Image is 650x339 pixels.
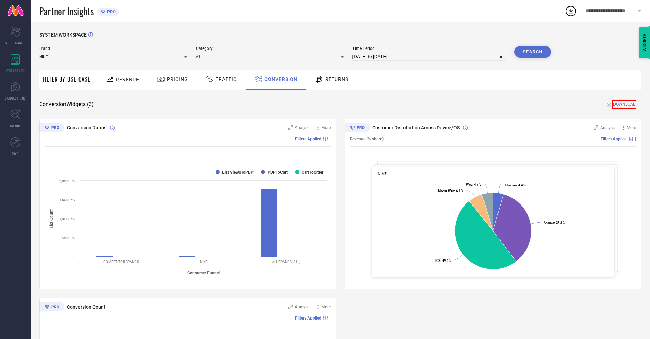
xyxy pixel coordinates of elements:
button: Search [514,46,551,58]
span: Revenue [116,77,139,82]
span: SUGGESTIONS [5,96,26,101]
span: | [635,137,636,141]
span: NIKE [378,171,387,176]
span: Customer Distribution Across Device/OS [372,125,460,130]
div: Open download list [565,5,577,17]
text: CartToOrder [302,170,324,175]
span: Analyse [600,125,615,130]
span: Time Period [352,46,506,51]
tspan: Consumer Funnel [187,271,220,276]
text: ALL BRANDS (ALL) [272,260,300,264]
span: Analyse [295,125,309,130]
svg: Zoom [594,125,598,130]
span: | [330,316,331,321]
tspan: IOS [435,259,440,263]
span: Revenue (% share) [350,137,384,141]
span: SYSTEM WORKSPACE [39,32,87,38]
tspan: Unknown [504,183,517,187]
text: List ViewsToPDP [222,170,254,175]
tspan: List Count [49,209,54,228]
span: Partner Insights [39,4,94,18]
div: Premium [39,302,64,313]
span: Category [196,46,344,51]
div: Premium [39,123,64,133]
span: Brand [39,46,187,51]
span: Conversion Count [67,304,105,310]
span: Filters Applied [295,137,321,141]
text: : 35.3 % [544,221,565,225]
text: COMPETITOR BRANDS [103,260,139,264]
svg: Zoom [288,305,293,309]
span: Filters Applied [601,137,627,141]
span: More [627,125,636,130]
text: PDPToCart [268,170,288,175]
text: 1,500Cr % [59,198,75,202]
span: Filters Applied [295,316,321,321]
tspan: Mobile Web [438,189,454,193]
text: : 4.7 % [466,183,481,186]
span: More [321,305,331,309]
span: Returns [325,76,348,82]
span: Conversion Ratios [67,125,106,130]
text: 500Cr % [62,236,75,240]
text: 1,000Cr % [59,217,75,221]
div: Premium [345,123,370,133]
text: : 6.1 % [438,189,463,193]
span: TRENDS [10,123,21,128]
span: WORKSPACE [6,68,25,73]
text: 2,000Cr % [59,179,75,183]
text: 0 [73,255,75,259]
span: Conversion [264,76,298,82]
text: : 4.4 % [504,183,526,187]
text: : 49.6 % [435,259,451,263]
span: PRO [105,9,116,14]
input: Select time period [352,53,506,61]
text: NIKE [200,260,207,264]
tspan: Web [466,183,472,186]
span: SCORECARDS [5,40,26,45]
svg: Zoom [288,125,293,130]
span: DOWNLOAD [612,100,636,109]
span: | [330,137,331,141]
span: More [321,125,331,130]
span: Pricing [167,76,188,82]
span: Conversion Widgets ( 3 ) [39,101,94,108]
span: Analyse [295,305,309,309]
span: Filter By Use-Case [43,75,90,83]
tspan: Android [544,221,554,225]
span: Traffic [216,76,237,82]
span: FWD [12,151,19,156]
